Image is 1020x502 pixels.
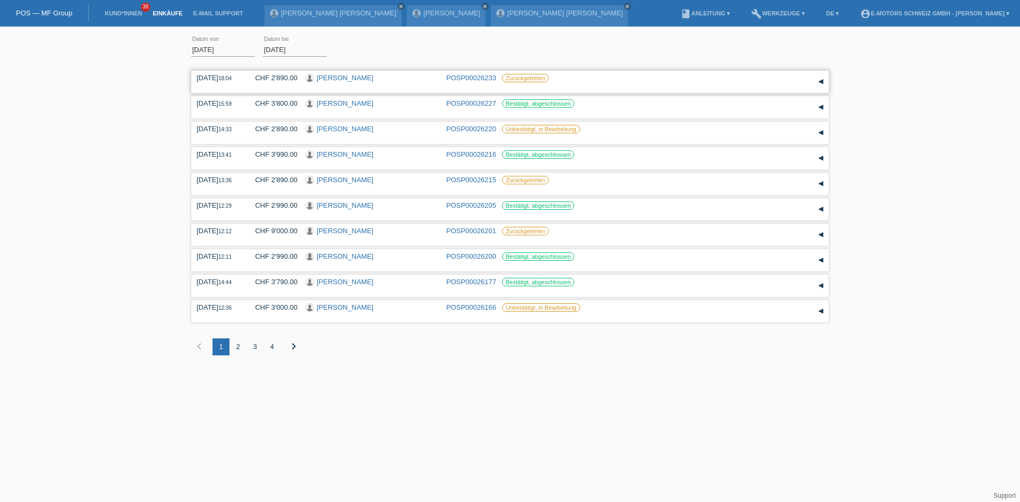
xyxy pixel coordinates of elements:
[197,176,239,184] div: [DATE]
[247,150,297,158] div: CHF 3'990.00
[247,99,297,107] div: CHF 3'800.00
[446,252,496,260] a: POSP00026200
[317,74,373,82] a: [PERSON_NAME]
[247,303,297,311] div: CHF 3'000.00
[502,227,549,235] label: Zurückgetreten
[197,150,239,158] div: [DATE]
[624,3,631,10] a: close
[147,10,188,16] a: Einkäufe
[855,10,1015,16] a: account_circleE-Motors Schweiz GmbH - [PERSON_NAME] ▾
[247,74,297,82] div: CHF 2'890.00
[502,201,574,210] label: Bestätigt, abgeschlossen
[229,338,246,355] div: 2
[218,228,232,234] span: 12:12
[502,99,574,108] label: Bestätigt, abgeschlossen
[317,201,373,209] a: [PERSON_NAME]
[197,227,239,235] div: [DATE]
[287,340,300,353] i: chevron_right
[246,338,263,355] div: 3
[247,201,297,209] div: CHF 2'990.00
[813,125,829,141] div: auf-/zuklappen
[193,340,206,353] i: chevron_left
[317,99,373,107] a: [PERSON_NAME]
[446,176,496,184] a: POSP00026215
[317,150,373,158] a: [PERSON_NAME]
[141,3,150,12] span: 36
[423,9,480,17] a: [PERSON_NAME]
[821,10,844,16] a: DE ▾
[197,303,239,311] div: [DATE]
[502,125,580,133] label: Unbestätigt, in Bearbeitung
[746,10,810,16] a: buildWerkzeuge ▾
[247,252,297,260] div: CHF 2'990.00
[197,252,239,260] div: [DATE]
[247,278,297,286] div: CHF 3'790.00
[502,176,549,184] label: Zurückgetreten
[751,8,762,19] i: build
[218,126,232,132] span: 14:33
[16,9,72,17] a: POS — MF Group
[247,227,297,235] div: CHF 9'000.00
[197,99,239,107] div: [DATE]
[218,152,232,158] span: 13:41
[247,125,297,133] div: CHF 2'890.00
[197,278,239,286] div: [DATE]
[218,254,232,260] span: 12:11
[317,176,373,184] a: [PERSON_NAME]
[507,9,623,17] a: [PERSON_NAME] [PERSON_NAME]
[481,3,489,10] a: close
[482,4,488,9] i: close
[993,492,1016,499] a: Support
[813,201,829,217] div: auf-/zuklappen
[813,303,829,319] div: auf-/zuklappen
[813,252,829,268] div: auf-/zuklappen
[99,10,147,16] a: Kund*innen
[813,150,829,166] div: auf-/zuklappen
[502,74,549,82] label: Zurückgetreten
[317,252,373,260] a: [PERSON_NAME]
[218,177,232,183] span: 13:36
[218,203,232,209] span: 12:29
[813,227,829,243] div: auf-/zuklappen
[317,227,373,235] a: [PERSON_NAME]
[317,125,373,133] a: [PERSON_NAME]
[446,278,496,286] a: POSP00026177
[188,10,249,16] a: E-Mail Support
[218,305,232,311] span: 12:36
[446,303,496,311] a: POSP00026166
[218,75,232,81] span: 18:04
[197,201,239,209] div: [DATE]
[317,303,373,311] a: [PERSON_NAME]
[813,176,829,192] div: auf-/zuklappen
[502,252,574,261] label: Bestätigt, abgeschlossen
[197,74,239,82] div: [DATE]
[502,303,580,312] label: Unbestätigt, in Bearbeitung
[446,99,496,107] a: POSP00026227
[675,10,735,16] a: bookAnleitung ▾
[860,8,871,19] i: account_circle
[247,176,297,184] div: CHF 2'890.00
[502,150,574,159] label: Bestätigt, abgeschlossen
[681,8,691,19] i: book
[446,150,496,158] a: POSP00026216
[813,278,829,294] div: auf-/zuklappen
[446,125,496,133] a: POSP00026220
[813,99,829,115] div: auf-/zuklappen
[317,278,373,286] a: [PERSON_NAME]
[446,74,496,82] a: POSP00026233
[398,4,404,9] i: close
[218,279,232,285] span: 14:44
[446,227,496,235] a: POSP00026201
[218,101,232,107] span: 15:59
[397,3,405,10] a: close
[263,338,280,355] div: 4
[197,125,239,133] div: [DATE]
[446,201,496,209] a: POSP00026205
[502,278,574,286] label: Bestätigt, abgeschlossen
[813,74,829,90] div: auf-/zuklappen
[281,9,396,17] a: [PERSON_NAME] [PERSON_NAME]
[212,338,229,355] div: 1
[625,4,630,9] i: close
